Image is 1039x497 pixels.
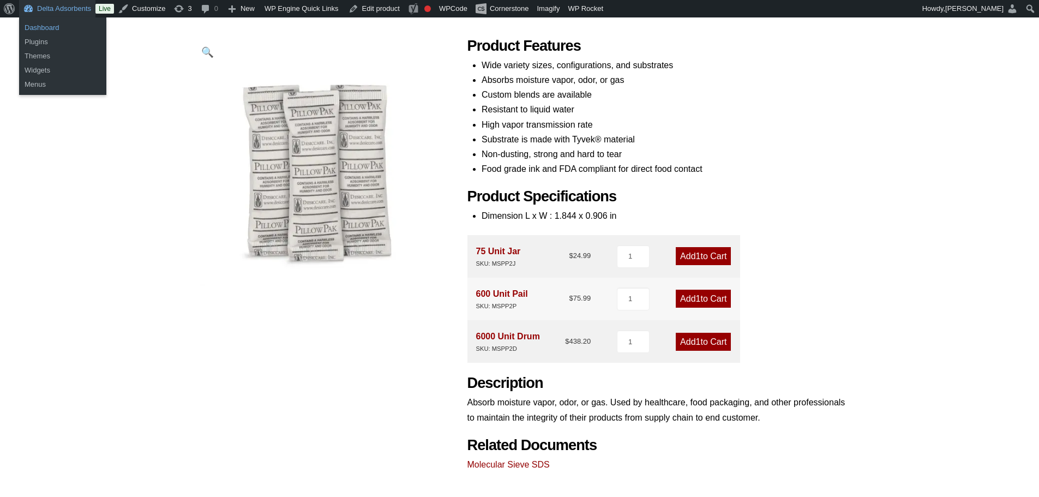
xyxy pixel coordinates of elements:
[696,252,701,261] span: 1
[476,259,521,269] div: SKU: MSPP2J
[482,117,847,132] li: High vapor transmission rate
[19,21,106,35] a: Dashboard
[467,395,847,424] p: Absorb moisture vapor, odor, or gas. Used by healthcare, food packaging, and other professionals ...
[565,337,569,345] span: $
[696,337,701,346] span: 1
[569,252,573,260] span: $
[569,252,591,260] bdi: 24.99
[482,58,847,73] li: Wide variety sizes, configurations, and substrates
[467,37,847,55] h2: Product Features
[482,147,847,161] li: Non-dusting, strong and hard to tear
[476,301,528,312] div: SKU: MSPP2P
[19,49,106,63] a: Themes
[19,77,106,92] a: Menus
[676,290,731,308] a: Add1to Cart
[482,102,847,117] li: Resistant to liquid water
[476,286,528,312] div: 600 Unit Pail
[569,294,573,302] span: $
[482,208,847,223] li: Dimension L x W : 1.844 x 0.906 in
[19,35,106,49] a: Plugins
[482,161,847,176] li: Food grade ink and FDA compliant for direct food contact
[467,188,847,206] h2: Product Specifications
[482,87,847,102] li: Custom blends are available
[676,333,731,351] a: Add1to Cart
[467,460,550,469] a: Molecular Sieve SDS
[19,46,106,95] ul: Delta Adsorbents
[696,294,701,303] span: 1
[565,337,591,345] bdi: 438.20
[476,244,521,269] div: 75 Unit Jar
[482,73,847,87] li: Absorbs moisture vapor, odor, or gas
[201,46,214,58] span: 🔍
[945,4,1004,13] span: [PERSON_NAME]
[95,4,114,14] a: Live
[424,5,431,12] div: Needs improvement
[19,63,106,77] a: Widgets
[569,294,591,302] bdi: 75.99
[476,329,540,354] div: 6000 Unit Drum
[19,17,106,52] ul: Delta Adsorbents
[676,247,731,265] a: Add1to Cart
[193,37,223,67] a: View full-screen image gallery
[482,132,847,147] li: Substrate is made with Tyvek® material
[467,374,847,392] h2: Description
[476,344,540,354] div: SKU: MSPP2D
